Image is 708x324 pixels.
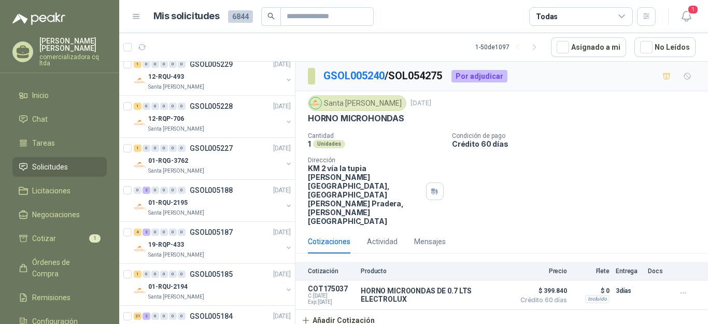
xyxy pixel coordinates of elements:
[134,142,293,175] a: 1 0 0 0 0 0 GSOL005227[DATE] Company Logo01-RQG-3762Santa [PERSON_NAME]
[536,11,558,22] div: Todas
[308,293,355,299] span: C: [DATE]
[134,201,146,213] img: Company Logo
[169,271,177,278] div: 0
[178,313,186,320] div: 0
[169,145,177,152] div: 0
[134,159,146,171] img: Company Logo
[134,243,146,255] img: Company Logo
[134,117,146,129] img: Company Logo
[178,145,186,152] div: 0
[134,145,141,152] div: 1
[410,98,431,108] p: [DATE]
[551,37,626,57] button: Asignado a mi
[151,313,159,320] div: 0
[160,229,168,236] div: 0
[585,295,610,303] div: Incluido
[169,187,177,194] div: 0
[308,157,422,164] p: Dirección
[273,144,291,153] p: [DATE]
[451,70,507,82] div: Por adjudicar
[148,293,204,301] p: Santa [PERSON_NAME]
[190,229,233,236] p: GSOL005187
[160,103,168,110] div: 0
[143,313,150,320] div: 2
[12,229,107,248] a: Cotizar1
[134,313,141,320] div: 21
[677,7,696,26] button: 1
[143,271,150,278] div: 0
[475,39,543,55] div: 1 - 50 de 1097
[148,240,184,250] p: 19-RQP-433
[134,75,146,87] img: Company Logo
[151,187,159,194] div: 0
[308,236,350,247] div: Cotizaciones
[148,282,188,292] p: 01-RQU-2194
[414,236,446,247] div: Mensajes
[143,145,150,152] div: 0
[308,164,422,226] p: KM 2 vía la tupia [PERSON_NAME][GEOGRAPHIC_DATA], [GEOGRAPHIC_DATA][PERSON_NAME] Pradera , [PERSO...
[143,103,150,110] div: 0
[151,229,159,236] div: 0
[148,72,184,82] p: 12-RQU-493
[190,61,233,68] p: GSOL005229
[148,167,204,175] p: Santa [PERSON_NAME]
[190,313,233,320] p: GSOL005184
[361,287,509,303] p: HORNO MICROONDAS DE 0.7 LTS ELECTROLUX
[12,181,107,201] a: Licitaciones
[134,285,146,297] img: Company Logo
[308,285,355,293] p: COT175037
[32,137,55,149] span: Tareas
[169,229,177,236] div: 0
[32,292,70,303] span: Remisiones
[178,229,186,236] div: 0
[273,228,291,237] p: [DATE]
[148,156,188,166] p: 01-RQG-3762
[153,9,220,24] h1: Mis solicitudes
[648,267,669,275] p: Docs
[12,109,107,129] a: Chat
[32,233,56,244] span: Cotizar
[267,12,275,20] span: search
[515,267,567,275] p: Precio
[32,257,97,279] span: Órdenes de Compra
[178,187,186,194] div: 0
[151,145,159,152] div: 0
[169,313,177,320] div: 0
[190,145,233,152] p: GSOL005227
[134,61,141,68] div: 1
[573,285,610,297] p: $ 0
[367,236,398,247] div: Actividad
[190,271,233,278] p: GSOL005185
[616,285,642,297] p: 3 días
[32,161,68,173] span: Solicitudes
[12,12,65,25] img: Logo peakr
[308,95,406,111] div: Santa [PERSON_NAME]
[308,139,311,148] p: 1
[32,209,80,220] span: Negociaciones
[12,157,107,177] a: Solicitudes
[160,187,168,194] div: 0
[308,299,355,305] span: Exp: [DATE]
[160,271,168,278] div: 0
[148,251,204,259] p: Santa [PERSON_NAME]
[39,54,107,66] p: comercializadora cq ltda
[134,229,141,236] div: 4
[323,69,385,82] a: GSOL005240
[32,185,70,196] span: Licitaciones
[134,271,141,278] div: 1
[323,68,443,84] p: / SOL054275
[228,10,253,23] span: 6844
[151,61,159,68] div: 0
[190,103,233,110] p: GSOL005228
[134,226,293,259] a: 4 2 0 0 0 0 GSOL005187[DATE] Company Logo19-RQP-433Santa [PERSON_NAME]
[310,97,321,109] img: Company Logo
[573,267,610,275] p: Flete
[32,114,48,125] span: Chat
[160,313,168,320] div: 0
[687,5,699,15] span: 1
[39,37,107,52] p: [PERSON_NAME] [PERSON_NAME]
[273,312,291,321] p: [DATE]
[89,234,101,243] span: 1
[515,297,567,303] span: Crédito 60 días
[12,288,107,307] a: Remisiones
